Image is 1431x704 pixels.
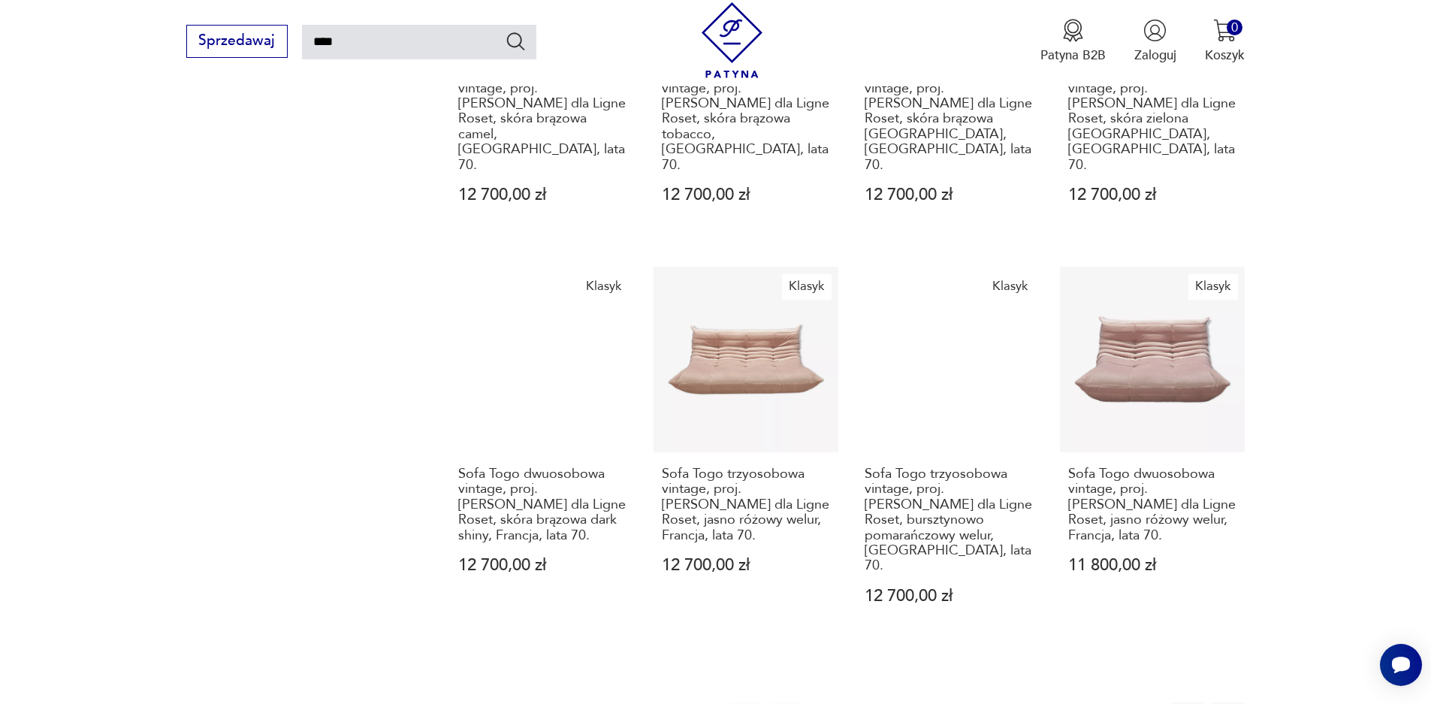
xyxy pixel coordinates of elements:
[662,187,831,203] p: 12 700,00 zł
[694,2,770,78] img: Patyna - sklep z meblami i dekoracjami vintage
[458,65,627,173] h3: Sofa Togo dwuosobowa vintage, proj. [PERSON_NAME] dla Ligne Roset, skóra brązowa camel, [GEOGRAPH...
[865,588,1034,604] p: 12 700,00 zł
[1380,644,1422,686] iframe: Smartsupp widget button
[1205,19,1245,64] button: 0Koszyk
[1213,19,1236,42] img: Ikona koszyka
[865,65,1034,173] h3: Sofa Togo dwuosobowa vintage, proj. [PERSON_NAME] dla Ligne Roset, skóra brązowa [GEOGRAPHIC_DATA...
[1061,19,1085,42] img: Ikona medalu
[186,25,288,58] button: Sprzedawaj
[662,65,831,173] h3: Sofa Togo dwuosobowa vintage, proj. [PERSON_NAME] dla Ligne Roset, skóra brązowa tobacco, [GEOGRA...
[1068,187,1237,203] p: 12 700,00 zł
[458,187,627,203] p: 12 700,00 zł
[856,267,1042,639] a: KlasykSofa Togo trzyosobowa vintage, proj. M. Ducaroy dla Ligne Roset, bursztynowo pomarańczowy w...
[1040,47,1106,64] p: Patyna B2B
[1205,47,1245,64] p: Koszyk
[458,467,627,543] h3: Sofa Togo dwuosobowa vintage, proj. [PERSON_NAME] dla Ligne Roset, skóra brązowa dark shiny, Fran...
[1040,19,1106,64] button: Patyna B2B
[505,30,527,52] button: Szukaj
[865,187,1034,203] p: 12 700,00 zł
[1068,65,1237,173] h3: Sofa Togo dwuosobowa vintage, proj. [PERSON_NAME] dla Ligne Roset, skóra zielona [GEOGRAPHIC_DATA...
[1060,267,1245,639] a: KlasykSofa Togo dwuosobowa vintage, proj. M. Ducaroy dla Ligne Roset, jasno różowy welur, Francja...
[1040,19,1106,64] a: Ikona medaluPatyna B2B
[450,267,635,639] a: KlasykSofa Togo dwuosobowa vintage, proj. M. Ducaroy dla Ligne Roset, skóra brązowa dark shiny, F...
[662,557,831,573] p: 12 700,00 zł
[1227,20,1242,35] div: 0
[662,467,831,543] h3: Sofa Togo trzyosobowa vintage, proj. [PERSON_NAME] dla Ligne Roset, jasno różowy welur, Francja, ...
[865,467,1034,574] h3: Sofa Togo trzyosobowa vintage, proj. [PERSON_NAME] dla Ligne Roset, bursztynowo pomarańczowy welu...
[654,267,839,639] a: KlasykSofa Togo trzyosobowa vintage, proj. M. Ducaroy dla Ligne Roset, jasno różowy welur, Francj...
[1068,557,1237,573] p: 11 800,00 zł
[1143,19,1167,42] img: Ikonka użytkownika
[1068,467,1237,543] h3: Sofa Togo dwuosobowa vintage, proj. [PERSON_NAME] dla Ligne Roset, jasno różowy welur, Francja, l...
[1134,19,1176,64] button: Zaloguj
[1134,47,1176,64] p: Zaloguj
[458,557,627,573] p: 12 700,00 zł
[186,36,288,48] a: Sprzedawaj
